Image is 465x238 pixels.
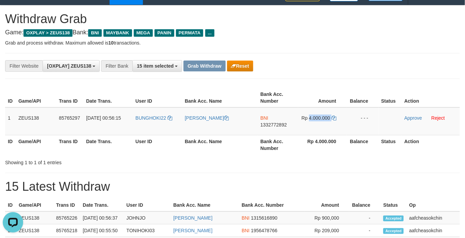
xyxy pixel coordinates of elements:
[133,88,182,107] th: User ID
[227,61,253,71] button: Reset
[5,12,460,26] h1: Withdraw Grab
[23,29,73,37] span: OXPLAY > ZEUS138
[56,88,83,107] th: Trans ID
[135,115,172,121] a: BUNGHOKI22
[349,224,381,237] td: -
[304,224,350,237] td: Rp 209,000
[59,115,80,121] span: 85765297
[381,199,406,211] th: Status
[80,211,124,224] td: [DATE] 00:56:37
[56,135,83,154] th: Trans ID
[182,88,258,107] th: Bank Acc. Name
[134,29,153,37] span: MEGA
[124,211,171,224] td: JOHNJO
[347,88,379,107] th: Balance
[80,224,124,237] td: [DATE] 00:55:50
[108,40,114,46] strong: 10
[47,63,91,69] span: [OXPLAY] ZEUS138
[83,88,133,107] th: Date Trans.
[431,115,445,121] a: Reject
[173,228,212,233] a: [PERSON_NAME]
[239,199,304,211] th: Bank Acc. Number
[5,156,189,166] div: Showing 1 to 1 of 1 entries
[332,115,336,121] a: Copy 4000000 to clipboard
[406,211,460,224] td: aafcheasokchin
[251,215,277,221] span: Copy 1315616890 to clipboard
[298,88,347,107] th: Amount
[402,135,460,154] th: Action
[379,135,402,154] th: Status
[260,122,287,128] span: Copy 1332772892 to clipboard
[53,224,80,237] td: 85765218
[185,115,229,121] a: [PERSON_NAME]
[53,211,80,224] td: 85765226
[205,29,214,37] span: ...
[155,29,174,37] span: PANIN
[5,88,16,107] th: ID
[135,115,166,121] span: BUNGHOKI22
[124,199,171,211] th: User ID
[258,135,298,154] th: Bank Acc. Number
[349,211,381,224] td: -
[258,88,298,107] th: Bank Acc. Number
[86,115,121,121] span: [DATE] 00:56:15
[260,115,268,121] span: BNI
[16,211,53,224] td: ZEUS138
[173,215,212,221] a: [PERSON_NAME]
[5,60,43,72] div: Filter Website
[3,3,23,23] button: Open LiveChat chat widget
[304,199,350,211] th: Amount
[83,135,133,154] th: Date Trans.
[406,224,460,237] td: aafcheasokchin
[171,199,239,211] th: Bank Acc. Name
[16,224,53,237] td: ZEUS138
[5,29,460,36] h4: Game: Bank:
[383,228,404,234] span: Accepted
[406,199,460,211] th: Op
[132,60,182,72] button: 15 item selected
[383,216,404,221] span: Accepted
[16,199,53,211] th: Game/API
[242,228,250,233] span: BNI
[103,29,132,37] span: MAYBANK
[304,211,350,224] td: Rp 900,000
[80,199,124,211] th: Date Trans.
[302,115,330,121] span: Rp 4.000.000
[347,135,379,154] th: Balance
[298,135,347,154] th: Rp 4.000.000
[404,115,422,121] a: Approve
[379,88,402,107] th: Status
[16,135,56,154] th: Game/API
[5,107,16,135] td: 1
[16,107,56,135] td: ZEUS138
[251,228,277,233] span: Copy 1956478766 to clipboard
[88,29,101,37] span: BNI
[242,215,250,221] span: BNI
[5,180,460,193] h1: 15 Latest Withdraw
[5,39,460,46] p: Grab and process withdraw. Maximum allowed is transactions.
[349,199,381,211] th: Balance
[176,29,204,37] span: PERMATA
[16,88,56,107] th: Game/API
[5,135,16,154] th: ID
[182,135,258,154] th: Bank Acc. Name
[5,199,16,211] th: ID
[137,63,174,69] span: 15 item selected
[53,199,80,211] th: Trans ID
[43,60,100,72] button: [OXPLAY] ZEUS138
[101,60,132,72] div: Filter Bank
[183,61,225,71] button: Grab Withdraw
[402,88,460,107] th: Action
[133,135,182,154] th: User ID
[124,224,171,237] td: TONIHOKI03
[347,107,379,135] td: - - -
